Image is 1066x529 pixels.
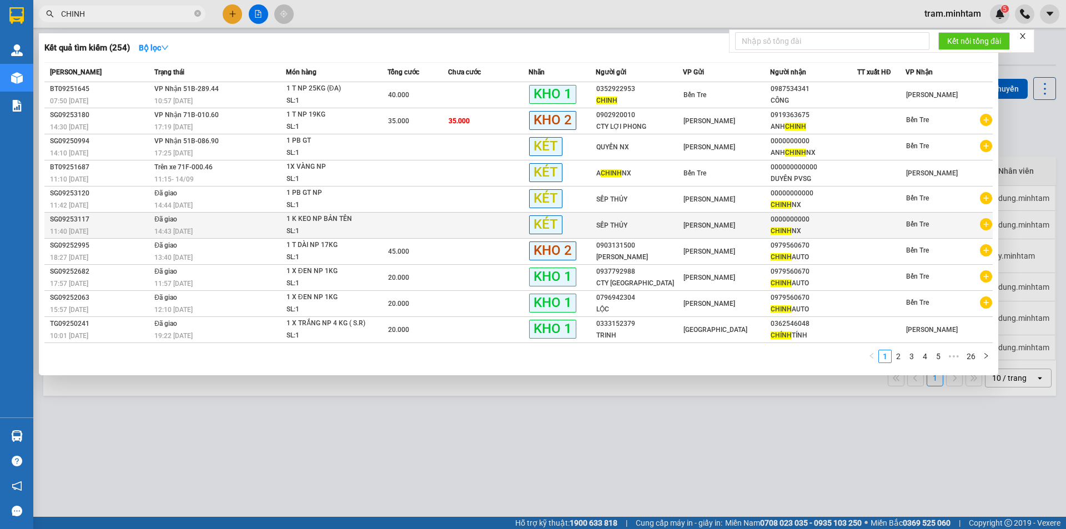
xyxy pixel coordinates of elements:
[50,201,88,209] span: 11:42 [DATE]
[906,142,929,150] span: Bến Tre
[683,91,706,99] span: Bến Tre
[596,304,682,315] div: LỘC
[529,241,576,260] span: KHO 2
[771,266,857,278] div: 0979560670
[529,163,562,182] span: KÉT
[879,350,891,362] a: 1
[906,116,929,124] span: Bến Tre
[286,121,370,133] div: SL: 1
[286,161,370,173] div: 1X VÀNG NP
[771,135,857,147] div: 0000000000
[286,239,370,251] div: 1 T DÀI NP 17KG
[154,332,193,340] span: 19:22 [DATE]
[50,68,102,76] span: [PERSON_NAME]
[771,83,857,95] div: 0987534341
[286,147,370,159] div: SL: 1
[286,83,370,95] div: 1 T NP 25KG (ĐA)
[683,169,706,177] span: Bến Tre
[919,350,931,362] a: 4
[194,9,201,19] span: close-circle
[154,241,177,249] span: Đã giao
[529,68,545,76] span: Nhãn
[529,137,562,155] span: KÉT
[388,91,409,99] span: 40.000
[154,215,177,223] span: Đã giao
[735,32,929,50] input: Nhập số tổng đài
[1019,32,1027,40] span: close
[154,201,193,209] span: 14:44 [DATE]
[154,280,193,288] span: 11:57 [DATE]
[44,42,130,54] h3: Kết quả tìm kiếm ( 254 )
[154,123,193,131] span: 17:19 [DATE]
[388,117,409,125] span: 35.000
[771,330,857,341] div: TÍNH
[286,265,370,278] div: 1 X ĐEN NP 1KG
[771,251,857,263] div: AUTO
[683,117,735,125] span: [PERSON_NAME]
[865,350,878,363] button: left
[771,214,857,225] div: 0000000000
[771,201,792,209] span: CHINH
[154,85,219,93] span: VP Nhận 51B-289.44
[194,10,201,17] span: close-circle
[596,292,682,304] div: 0796942304
[596,83,682,95] div: 0352922953
[286,225,370,238] div: SL: 1
[596,121,682,133] div: CTY LỢI PHONG
[906,91,958,99] span: [PERSON_NAME]
[529,294,576,312] span: KHO 1
[9,7,24,24] img: logo-vxr
[50,97,88,105] span: 07:50 [DATE]
[50,228,88,235] span: 11:40 [DATE]
[50,135,151,147] div: SG09250994
[529,111,576,129] span: KHO 2
[683,195,735,203] span: [PERSON_NAME]
[286,68,316,76] span: Món hàng
[286,291,370,304] div: 1 X ĐEN NP 1KG
[596,109,682,121] div: 0902920010
[50,188,151,199] div: SG09253120
[771,278,857,289] div: AUTO
[50,162,151,173] div: BT09251687
[771,162,857,173] div: 000000000000
[980,140,992,152] span: plus-circle
[785,149,806,157] span: CHINH
[945,350,963,363] span: •••
[892,350,905,363] li: 2
[50,214,151,225] div: SG09253117
[683,68,704,76] span: VP Gửi
[388,300,409,308] span: 20.000
[771,304,857,315] div: AUTO
[50,332,88,340] span: 10:01 [DATE]
[161,44,169,52] span: down
[529,189,562,208] span: KÉT
[596,278,682,289] div: CTY [GEOGRAPHIC_DATA]
[865,350,878,363] li: Previous Page
[154,97,193,105] span: 10:57 [DATE]
[154,163,213,171] span: Trên xe 71F-000.46
[286,213,370,225] div: 1 K KEO NP BẢN TÊN
[980,218,992,230] span: plus-circle
[771,292,857,304] div: 0979560670
[286,135,370,147] div: 1 PB GT
[963,350,979,362] a: 26
[50,175,88,183] span: 11:10 [DATE]
[286,109,370,121] div: 1 T NP 19KG
[154,175,194,183] span: 11:15 - 14/09
[130,39,178,57] button: Bộ lọcdown
[11,430,23,442] img: warehouse-icon
[46,10,54,18] span: search
[50,306,88,314] span: 15:57 [DATE]
[50,254,88,261] span: 18:27 [DATE]
[596,318,682,330] div: 0333152379
[683,221,735,229] span: [PERSON_NAME]
[947,35,1001,47] span: Kết nối tổng đài
[918,350,932,363] li: 4
[11,44,23,56] img: warehouse-icon
[963,350,979,363] li: 26
[50,123,88,131] span: 14:30 [DATE]
[388,248,409,255] span: 45.000
[980,192,992,204] span: plus-circle
[596,142,682,153] div: QUYỀN NX
[771,240,857,251] div: 0979560670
